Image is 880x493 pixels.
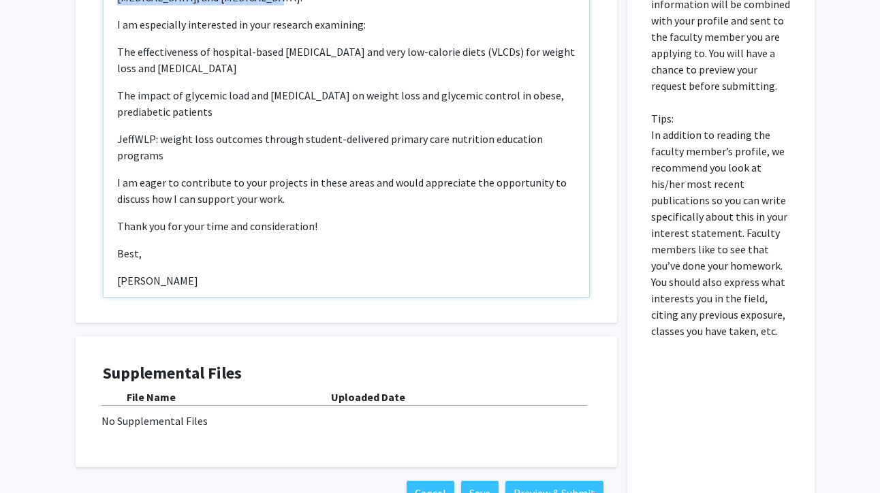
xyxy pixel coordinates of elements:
[117,87,576,120] p: The impact of glycemic load and [MEDICAL_DATA] on weight loss and glycemic control in obese, pred...
[101,413,591,429] div: No Supplemental Files
[331,390,405,404] b: Uploaded Date
[103,364,590,383] h4: Supplemental Files
[117,245,576,261] p: Best,
[117,131,576,163] p: JeffWLP: weight loss outcomes through student-delivered primary care nutrition education programs
[117,16,576,33] p: I am especially interested in your research examining:
[117,218,576,234] p: Thank you for your time and consideration!
[10,432,58,483] iframe: Chat
[127,390,176,404] b: File Name
[117,174,576,207] p: I am eager to contribute to your projects in these areas and would appreciate the opportunity to ...
[117,272,576,289] p: [PERSON_NAME]
[117,44,576,76] p: The effectiveness of hospital-based [MEDICAL_DATA] and very low-calorie diets (VLCDs) for weight ...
